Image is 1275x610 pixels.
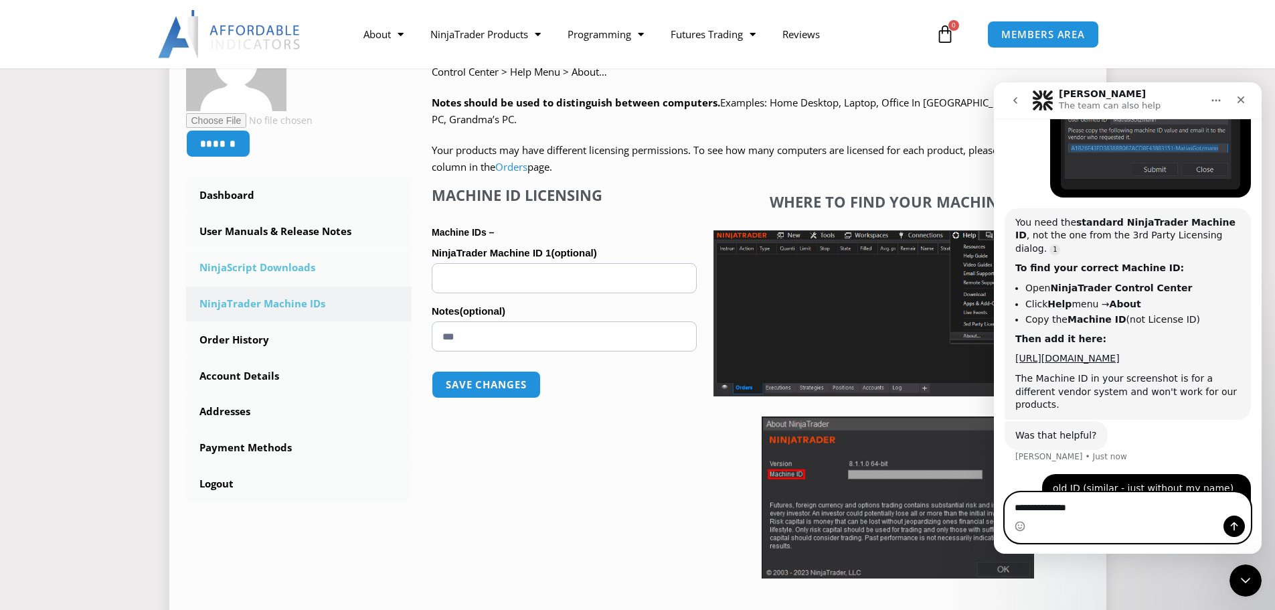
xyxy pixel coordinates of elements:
a: About [350,19,417,50]
b: To find your correct Machine ID: [21,180,190,191]
nav: Account pages [186,178,412,502]
a: Source reference 135038541: [56,162,66,173]
iframe: Intercom live chat [1229,564,1262,597]
img: Screenshot 2025-01-17 1155544 | Affordable Indicators – NinjaTrader [713,230,1082,396]
b: Then add it here: [21,251,112,262]
a: NinjaScript Downloads [186,250,412,285]
a: NinjaTrader Machine IDs [186,287,412,321]
a: Payment Methods [186,431,412,465]
b: About [116,216,147,227]
div: old ID (similar - just without my name) is still: A1B26E43FD3838BB067ACD8E43883151 [48,392,257,460]
div: You need the , not the one from the 3rd Party Licensing dialog. [21,134,246,173]
h4: Machine ID Licensing [432,186,697,204]
span: 0 [948,20,959,31]
b: NinjaTrader Control Center [56,200,198,211]
textarea: Message… [11,410,256,433]
strong: Machine IDs – [432,227,494,238]
a: Reviews [769,19,833,50]
div: Was that helpful?[PERSON_NAME] • Just now [11,339,114,368]
a: Orders [495,160,527,173]
a: Programming [554,19,657,50]
a: Logout [186,467,412,502]
iframe: Intercom live chat [994,82,1262,554]
button: Save changes [432,371,541,398]
div: Matias says… [11,392,257,476]
div: You need thestandard NinjaTrader Machine ID, not the one from the 3rd Party Licensing dialog.Sour... [11,126,257,337]
div: Solomon says… [11,126,257,339]
a: Dashboard [186,178,412,213]
button: Send a message… [230,433,251,455]
div: The Machine ID in your screenshot is for a different vendor system and won't work for our products. [21,290,246,329]
a: Order History [186,323,412,358]
a: Addresses [186,394,412,429]
a: NinjaTrader Products [417,19,554,50]
label: NinjaTrader Machine ID 1 [432,243,697,263]
div: Solomon says… [11,339,257,392]
b: standard NinjaTrader Machine ID [21,135,242,159]
div: [PERSON_NAME] • Just now [21,370,133,378]
h4: Where to find your Machine ID [713,193,1082,210]
img: LogoAI | Affordable Indicators – NinjaTrader [158,10,302,58]
label: Notes [432,301,697,321]
nav: Menu [350,19,932,50]
a: User Manuals & Release Notes [186,214,412,249]
a: Account Details [186,359,412,394]
a: [URL][DOMAIN_NAME] [21,271,126,281]
img: Screenshot 2025-01-17 114931 | Affordable Indicators – NinjaTrader [762,416,1034,579]
div: Was that helpful? [21,347,103,360]
li: Click menu → [31,216,246,228]
li: Open [31,200,246,212]
li: Copy the (not License ID) [31,231,246,244]
span: (optional) [460,305,505,317]
b: Machine ID [74,232,133,242]
button: Emoji picker [21,439,31,449]
span: (optional) [551,247,596,258]
div: old ID (similar - just without my name) is still: A1B26E43FD3838BB067ACD8E43883151 [59,400,246,452]
a: Futures Trading [657,19,769,50]
strong: Notes should be used to distinguish between computers. [432,96,720,109]
b: Help [54,216,78,227]
span: Your products may have different licensing permissions. To see how many computers are licensed fo... [432,143,1072,174]
span: Examples: Home Desktop, Laptop, Office In [GEOGRAPHIC_DATA], Basement PC, Grandma’s PC. [432,96,1073,127]
a: 0 [916,15,974,54]
span: MEMBERS AREA [1001,29,1085,40]
a: MEMBERS AREA [987,21,1099,48]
